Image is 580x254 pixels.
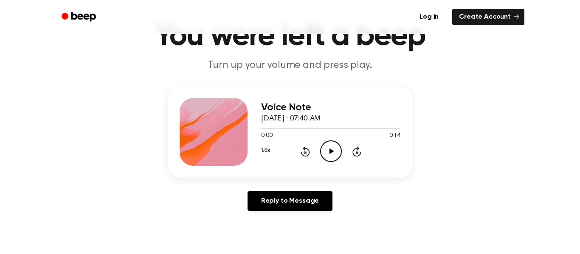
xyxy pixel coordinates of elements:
[248,191,332,211] a: Reply to Message
[261,131,272,140] span: 0:00
[452,9,524,25] a: Create Account
[261,102,400,113] h3: Voice Note
[73,21,507,52] h1: You were left a beep
[389,131,400,140] span: 0:14
[56,9,104,25] a: Beep
[261,143,270,158] button: 1.0x
[261,115,321,123] span: [DATE] · 07:40 AM
[127,59,453,73] p: Turn up your volume and press play.
[411,7,447,27] a: Log in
